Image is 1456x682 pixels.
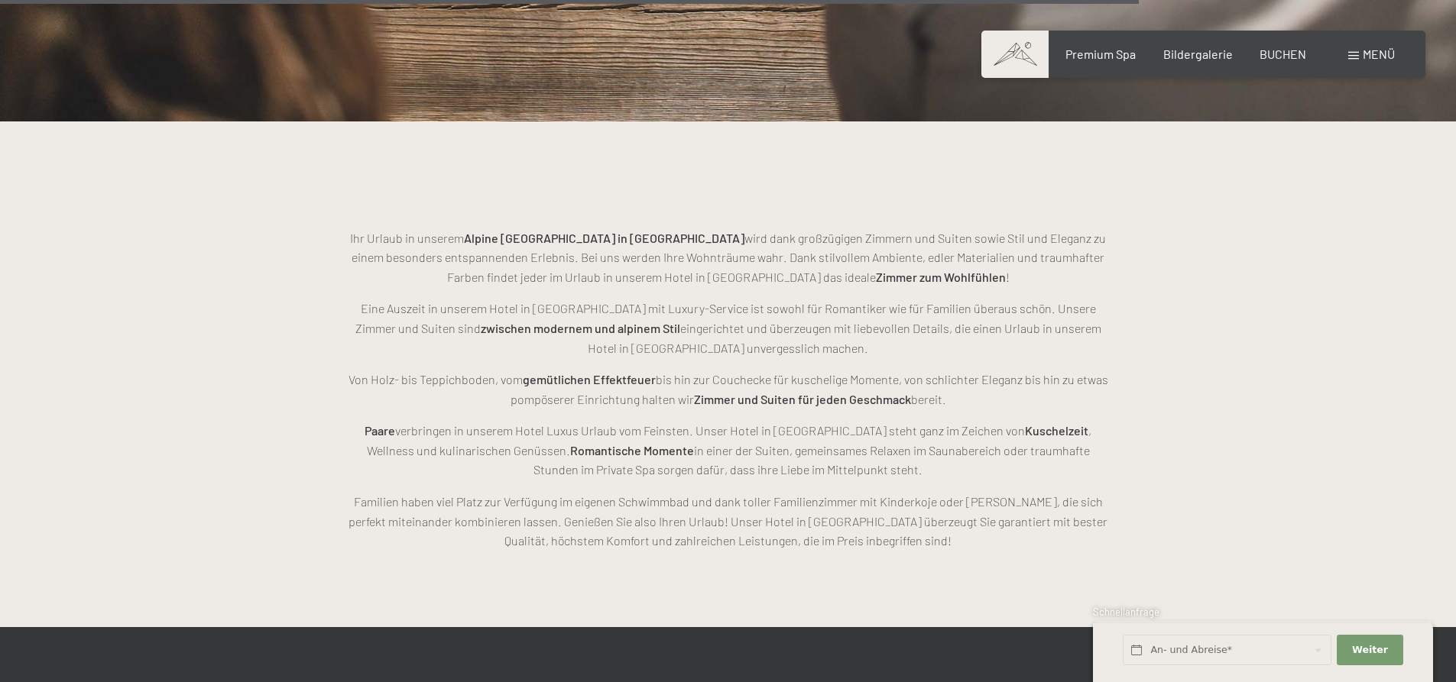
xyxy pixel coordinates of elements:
span: Weiter [1352,643,1388,657]
p: Familien haben viel Platz zur Verfügung im eigenen Schwimmbad und dank toller Familienzimmer mit ... [346,492,1111,551]
a: Bildergalerie [1163,47,1233,61]
strong: Zimmer zum Wohlfühlen [876,270,1006,284]
p: Eine Auszeit in unserem Hotel in [GEOGRAPHIC_DATA] mit Luxury-Service ist sowohl für Romantiker w... [346,299,1111,357]
span: Schnellanfrage [1093,606,1159,618]
strong: Romantische Momente [570,443,694,457]
a: Premium Spa [1065,47,1136,61]
a: BUCHEN [1260,47,1306,61]
p: Von Holz- bis Teppichboden, vom bis hin zur Couchecke für kuschelige Momente, von schlichter Eleg... [346,370,1111,409]
strong: zwischen modernem und alpinem Stil [481,321,680,335]
strong: gemütlichen Effektfeuer [523,372,656,386]
strong: Zimmer und Suiten für jeden Geschmack [694,392,911,406]
p: verbringen in unserem Hotel Luxus Urlaub vom Feinsten. Unser Hotel in [GEOGRAPHIC_DATA] steht gan... [346,421,1111,480]
strong: Paare [365,423,395,438]
strong: Kuschelzeit [1025,423,1088,438]
p: Ihr Urlaub in unserem wird dank großzügigen Zimmern und Suiten sowie Stil und Eleganz zu einem be... [346,228,1111,287]
button: Weiter [1337,635,1402,666]
strong: Alpine [GEOGRAPHIC_DATA] in [GEOGRAPHIC_DATA] [464,231,744,245]
span: Menü [1363,47,1395,61]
